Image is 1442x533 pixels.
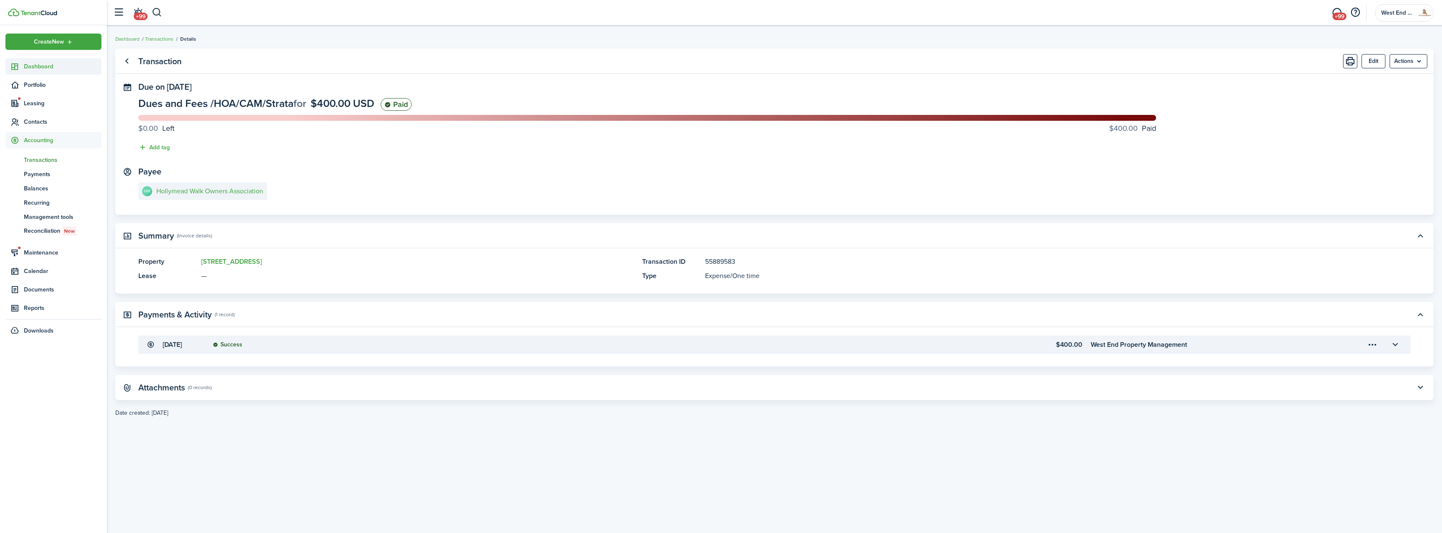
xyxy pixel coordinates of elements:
[1362,54,1385,68] button: Edit
[64,227,75,235] span: New
[24,226,101,236] span: Reconciliation
[215,311,235,318] panel-main-subtitle: (1 record)
[1390,54,1427,68] button: Open menu
[5,153,101,167] a: Transactions
[293,96,306,111] span: for
[34,39,64,45] span: Create New
[115,257,1434,294] panel-main-body: Toggle accordion
[177,232,212,239] panel-main-subtitle: (Invoice details)
[138,96,293,111] span: Dues and Fees / HOA/CAM/Strata
[856,340,1082,350] transaction-details-table-item-amount: $400.00
[24,267,101,276] span: Calendar
[21,10,57,16] img: TenantCloud
[24,213,101,221] span: Management tools
[732,271,760,281] span: One time
[163,340,205,350] transaction-details-table-item-date: [DATE]
[115,35,140,43] a: Dashboard
[5,195,101,210] a: Recurring
[138,271,197,281] panel-main-title: Lease
[156,187,263,195] e-details-info-title: Hollymead Walk Owners Association
[24,248,101,257] span: Maintenance
[5,167,101,181] a: Payments
[24,81,101,89] span: Portfolio
[138,123,158,134] progress-caption-label-value: $0.00
[311,96,374,111] span: $400.00 USD
[115,335,1434,367] panel-main-body: Toggle accordion
[1390,54,1427,68] menu-btn: Actions
[5,210,101,224] a: Management tools
[1413,307,1427,322] button: Toggle accordion
[138,57,182,66] panel-main-title: Transaction
[24,170,101,179] span: Payments
[1343,54,1357,68] button: Print
[1329,2,1345,23] a: Messaging
[145,35,174,43] a: Transactions
[138,167,161,177] panel-main-title: Payee
[138,383,185,393] panel-main-title: Attachments
[130,2,146,23] a: Notifications
[705,271,730,281] span: Expense
[1413,380,1427,395] button: Toggle accordion
[1418,6,1432,20] img: West End Property Management
[705,257,1385,267] panel-main-description: 55889583
[115,408,1434,417] created-at: Date created: [DATE]
[24,326,54,335] span: Downloads
[5,58,101,75] a: Dashboard
[188,384,212,391] panel-main-subtitle: (0 records)
[111,5,127,21] button: Open sidebar
[1091,340,1342,350] transaction-details-table-item-client: West End Property Management
[5,300,101,316] a: Reports
[138,81,192,93] span: Due on [DATE]
[24,136,101,145] span: Accounting
[1388,338,1402,352] button: Toggle accordion
[1365,338,1380,352] button: Open menu
[134,13,148,20] span: +99
[138,231,174,241] panel-main-title: Summary
[1413,229,1427,243] button: Toggle accordion
[24,117,101,126] span: Contacts
[5,224,101,238] a: ReconciliationNew
[24,198,101,207] span: Recurring
[1333,13,1346,20] span: +99
[705,271,1385,281] panel-main-description: /
[119,54,134,68] a: Go back
[24,184,101,193] span: Balances
[24,304,101,312] span: Reports
[138,182,267,200] a: HWHollymead Walk Owners Association
[138,123,174,134] progress-caption-label: Left
[642,271,701,281] panel-main-title: Type
[152,5,162,20] button: Search
[138,143,170,152] button: Add tag
[5,181,101,195] a: Balances
[24,285,101,294] span: Documents
[201,271,634,281] panel-main-description: —
[138,310,212,320] panel-main-title: Payments & Activity
[201,257,262,266] a: [STREET_ADDRESS]
[24,99,101,108] span: Leasing
[642,257,701,267] panel-main-title: Transaction ID
[138,257,197,267] panel-main-title: Property
[24,156,101,164] span: Transactions
[24,62,101,71] span: Dashboard
[5,34,101,50] button: Open menu
[381,98,412,111] status: Paid
[1381,10,1415,16] span: West End Property Management
[1109,123,1156,134] progress-caption-label: Paid
[1348,5,1362,20] button: Open resource center
[8,8,19,16] img: TenantCloud
[213,341,242,348] status: Success
[142,186,152,196] avatar-text: HW
[1109,123,1138,134] progress-caption-label-value: $400.00
[180,35,196,43] span: Details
